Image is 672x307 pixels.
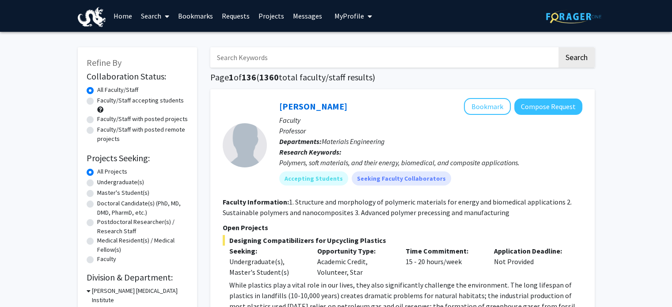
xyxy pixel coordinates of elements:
h2: Division & Department: [87,272,188,283]
span: 1360 [259,72,279,83]
a: Home [109,0,137,31]
mat-chip: Seeking Faculty Collaborators [352,171,451,186]
h3: [PERSON_NAME] [MEDICAL_DATA] Institute [92,286,188,305]
span: Materials Engineering [322,137,385,146]
label: All Projects [97,167,127,176]
button: Add Christopher Li to Bookmarks [464,98,511,115]
p: Time Commitment: [406,246,481,256]
a: Messages [289,0,327,31]
b: Faculty Information: [223,197,289,206]
label: Doctoral Candidate(s) (PhD, MD, DMD, PharmD, etc.) [97,199,188,217]
img: Drexel University Logo [78,7,106,27]
p: Professor [279,125,582,136]
a: Projects [254,0,289,31]
fg-read-more: 1. Structure and morphology of polymeric materials for energy and biomedical applications 2. Sust... [223,197,572,217]
label: Medical Resident(s) / Medical Fellow(s) [97,236,188,254]
h2: Projects Seeking: [87,153,188,163]
div: Not Provided [487,246,576,277]
mat-chip: Accepting Students [279,171,348,186]
h1: Page of ( total faculty/staff results) [210,72,595,83]
div: Polymers, soft materials, and their energy, biomedical, and composite applications. [279,157,582,168]
span: My Profile [334,11,364,20]
span: Refine By [87,57,121,68]
button: Search [558,47,595,68]
a: Bookmarks [174,0,217,31]
label: Faculty/Staff accepting students [97,96,184,105]
p: Seeking: [229,246,304,256]
b: Departments: [279,137,322,146]
label: Faculty [97,254,116,264]
p: Opportunity Type: [317,246,392,256]
label: Master's Student(s) [97,188,149,197]
label: Postdoctoral Researcher(s) / Research Staff [97,217,188,236]
label: Faculty/Staff with posted remote projects [97,125,188,144]
button: Compose Request to Christopher Li [514,99,582,115]
label: Faculty/Staff with posted projects [97,114,188,124]
p: Open Projects [223,222,582,233]
p: Application Deadline: [494,246,569,256]
span: 136 [242,72,256,83]
iframe: Chat [634,267,665,300]
h2: Collaboration Status: [87,71,188,82]
a: Requests [217,0,254,31]
span: 1 [229,72,234,83]
span: Designing Compatibilizers for Upcycling Plastics [223,235,582,246]
div: Academic Credit, Volunteer, Star [311,246,399,277]
a: Search [137,0,174,31]
div: Undergraduate(s), Master's Student(s) [229,256,304,277]
label: Undergraduate(s) [97,178,144,187]
a: [PERSON_NAME] [279,101,347,112]
img: ForagerOne Logo [546,10,601,23]
div: 15 - 20 hours/week [399,246,487,277]
input: Search Keywords [210,47,557,68]
p: Faculty [279,115,582,125]
b: Research Keywords: [279,148,342,156]
label: All Faculty/Staff [97,85,138,95]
